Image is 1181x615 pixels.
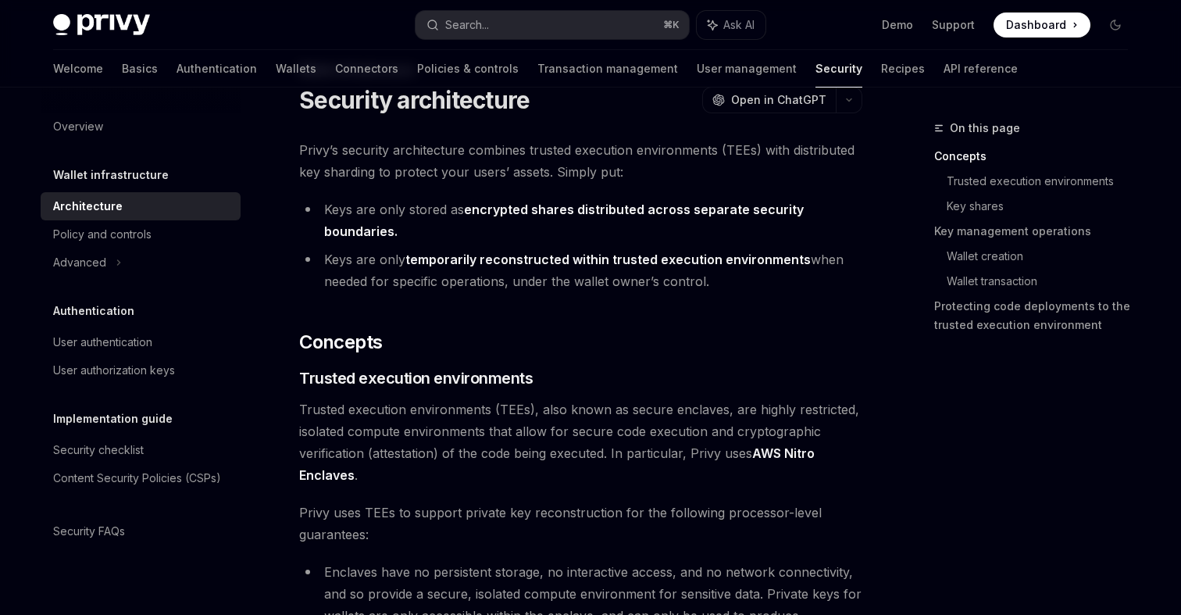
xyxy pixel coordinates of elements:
[53,441,144,459] div: Security checklist
[944,50,1018,88] a: API reference
[53,409,173,428] h5: Implementation guide
[1103,13,1128,38] button: Toggle dark mode
[41,464,241,492] a: Content Security Policies (CSPs)
[41,436,241,464] a: Security checklist
[177,50,257,88] a: Authentication
[53,117,103,136] div: Overview
[41,220,241,249] a: Policy and controls
[53,302,134,320] h5: Authentication
[417,50,519,88] a: Policies & controls
[723,17,755,33] span: Ask AI
[335,50,398,88] a: Connectors
[41,328,241,356] a: User authentication
[947,244,1140,269] a: Wallet creation
[405,252,811,267] strong: temporarily reconstructed within trusted execution environments
[881,50,925,88] a: Recipes
[882,17,913,33] a: Demo
[697,50,797,88] a: User management
[276,50,316,88] a: Wallets
[41,113,241,141] a: Overview
[299,330,382,355] span: Concepts
[445,16,489,34] div: Search...
[53,361,175,380] div: User authorization keys
[932,17,975,33] a: Support
[53,197,123,216] div: Architecture
[663,19,680,31] span: ⌘ K
[815,50,862,88] a: Security
[934,294,1140,338] a: Protecting code deployments to the trusted execution environment
[324,202,804,239] strong: encrypted shares distributed across separate security boundaries.
[53,522,125,541] div: Security FAQs
[299,399,862,486] span: Trusted execution environments (TEEs), also known as secure enclaves, are highly restricted, isol...
[934,144,1140,169] a: Concepts
[299,367,533,389] span: Trusted execution environments
[299,86,530,114] h1: Security architecture
[1006,17,1066,33] span: Dashboard
[299,502,862,545] span: Privy uses TEEs to support private key reconstruction for the following processor-level guarantees:
[299,198,862,242] li: Keys are only stored as
[934,219,1140,244] a: Key management operations
[537,50,678,88] a: Transaction management
[702,87,836,113] button: Open in ChatGPT
[416,11,689,39] button: Search...⌘K
[299,139,862,183] span: Privy’s security architecture combines trusted execution environments (TEEs) with distributed key...
[994,13,1090,38] a: Dashboard
[41,192,241,220] a: Architecture
[53,225,152,244] div: Policy and controls
[53,469,221,488] div: Content Security Policies (CSPs)
[947,269,1140,294] a: Wallet transaction
[947,194,1140,219] a: Key shares
[299,249,862,292] li: Keys are only when needed for specific operations, under the wallet owner’s control.
[41,517,241,545] a: Security FAQs
[41,356,241,384] a: User authorization keys
[950,119,1020,138] span: On this page
[122,50,158,88] a: Basics
[697,11,765,39] button: Ask AI
[731,92,826,108] span: Open in ChatGPT
[53,253,106,272] div: Advanced
[53,333,152,352] div: User authentication
[947,169,1140,194] a: Trusted execution environments
[53,50,103,88] a: Welcome
[53,14,150,36] img: dark logo
[53,166,169,184] h5: Wallet infrastructure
